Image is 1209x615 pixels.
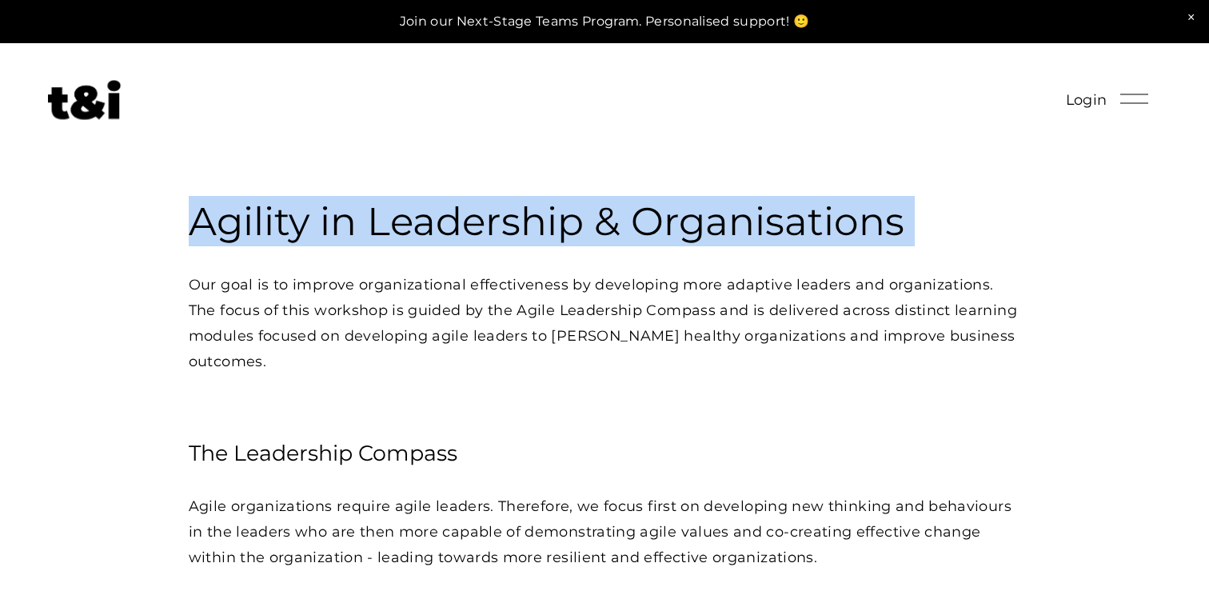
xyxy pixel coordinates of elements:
p: Agile organizations require agile leaders. Therefore, we focus first on developing new thinking a... [189,493,1021,570]
img: Future of Work Experts [48,80,120,120]
p: Our goal is to improve organizational effectiveness by developing more adaptive leaders and organ... [189,272,1021,374]
h3: Agility in Leadership & Organisations [189,196,1021,246]
h4: The Leadership Compass [189,439,1021,469]
a: Login [1066,87,1107,113]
